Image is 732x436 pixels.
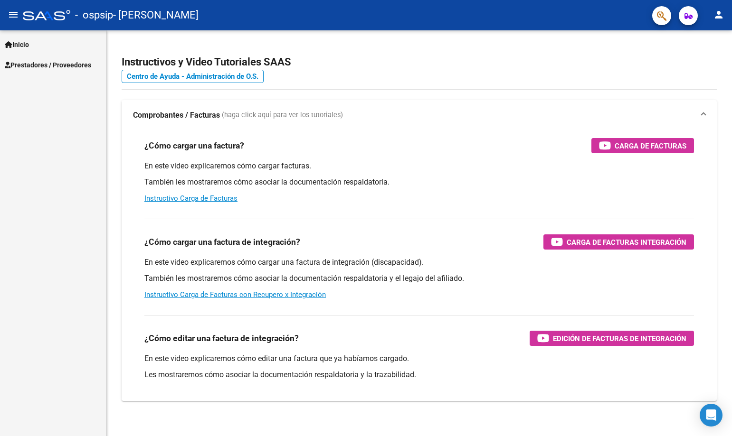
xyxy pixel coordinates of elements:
p: También les mostraremos cómo asociar la documentación respaldatoria y el legajo del afiliado. [144,273,694,284]
mat-icon: person [713,9,724,20]
p: En este video explicaremos cómo cargar facturas. [144,161,694,171]
h3: ¿Cómo cargar una factura de integración? [144,235,300,249]
button: Carga de Facturas Integración [543,234,694,250]
mat-expansion-panel-header: Comprobantes / Facturas (haga click aquí para ver los tutoriales) [122,100,717,130]
span: (haga click aquí para ver los tutoriales) [222,110,343,121]
mat-icon: menu [8,9,19,20]
span: Prestadores / Proveedores [5,60,91,70]
p: Les mostraremos cómo asociar la documentación respaldatoria y la trazabilidad. [144,370,694,380]
span: Carga de Facturas [615,140,686,152]
a: Instructivo Carga de Facturas con Recupero x Integración [144,290,326,299]
p: También les mostraremos cómo asociar la documentación respaldatoria. [144,177,694,187]
span: Edición de Facturas de integración [553,333,686,344]
span: - ospsip [75,5,113,26]
span: - [PERSON_NAME] [113,5,199,26]
h2: Instructivos y Video Tutoriales SAAS [122,53,717,71]
p: En este video explicaremos cómo cargar una factura de integración (discapacidad). [144,257,694,268]
button: Edición de Facturas de integración [530,331,694,346]
span: Carga de Facturas Integración [567,236,686,248]
button: Carga de Facturas [591,138,694,153]
div: Open Intercom Messenger [700,404,722,427]
h3: ¿Cómo cargar una factura? [144,139,244,152]
a: Centro de Ayuda - Administración de O.S. [122,70,264,83]
span: Inicio [5,39,29,50]
a: Instructivo Carga de Facturas [144,194,238,203]
div: Comprobantes / Facturas (haga click aquí para ver los tutoriales) [122,130,717,401]
h3: ¿Cómo editar una factura de integración? [144,332,299,345]
strong: Comprobantes / Facturas [133,110,220,121]
p: En este video explicaremos cómo editar una factura que ya habíamos cargado. [144,353,694,364]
